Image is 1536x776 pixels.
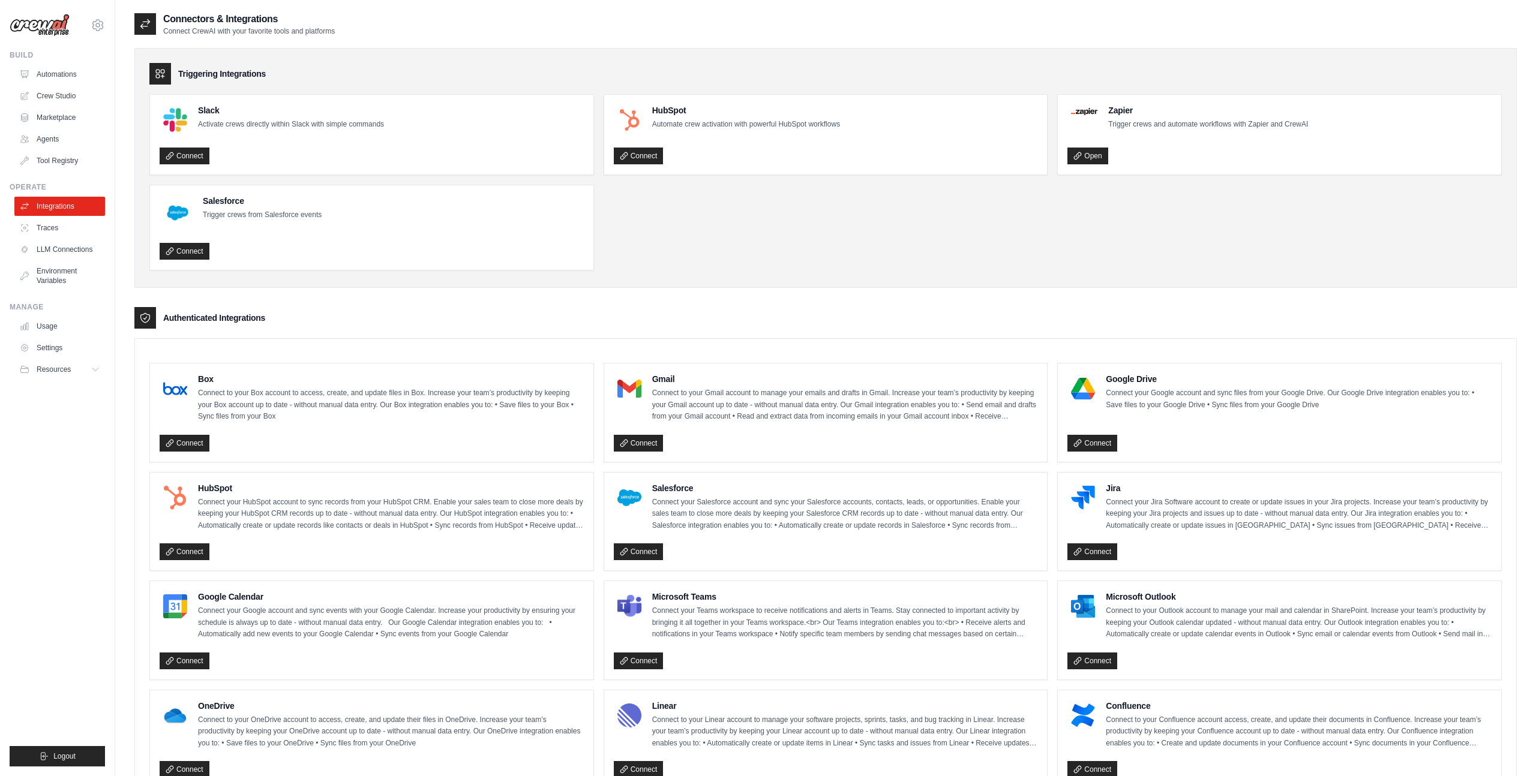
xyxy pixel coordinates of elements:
[652,482,1038,494] h4: Salesforce
[1071,377,1095,401] img: Google Drive Logo
[614,148,664,164] a: Connect
[198,497,584,532] p: Connect your HubSpot account to sync records from your HubSpot CRM. Enable your sales team to clo...
[652,700,1038,712] h4: Linear
[163,594,187,618] img: Google Calendar Logo
[198,482,584,494] h4: HubSpot
[14,240,105,259] a: LLM Connections
[614,543,664,560] a: Connect
[160,435,209,452] a: Connect
[617,377,641,401] img: Gmail Logo
[10,182,105,192] div: Operate
[198,700,584,712] h4: OneDrive
[163,486,187,510] img: HubSpot Logo
[617,594,641,618] img: Microsoft Teams Logo
[652,714,1038,750] p: Connect to your Linear account to manage your software projects, sprints, tasks, and bug tracking...
[1106,497,1492,532] p: Connect your Jira Software account to create or update issues in your Jira projects. Increase you...
[1067,148,1108,164] a: Open
[652,119,840,131] p: Automate crew activation with powerful HubSpot workflows
[652,591,1038,603] h4: Microsoft Teams
[203,195,322,207] h4: Salesforce
[614,435,664,452] a: Connect
[617,703,641,727] img: Linear Logo
[14,130,105,149] a: Agents
[14,65,105,84] a: Automations
[14,86,105,106] a: Crew Studio
[1106,714,1492,750] p: Connect to your Confluence account access, create, and update their documents in Confluence. Incr...
[617,108,641,132] img: HubSpot Logo
[37,365,71,374] span: Resources
[163,12,335,26] h2: Connectors & Integrations
[163,108,187,132] img: Slack Logo
[198,714,584,750] p: Connect to your OneDrive account to access, create, and update their files in OneDrive. Increase ...
[178,68,266,80] h3: Triggering Integrations
[1071,486,1095,510] img: Jira Logo
[198,605,584,640] p: Connect your Google account and sync events with your Google Calendar. Increase your productivity...
[198,119,384,131] p: Activate crews directly within Slack with simple commands
[160,243,209,260] a: Connect
[10,746,105,766] button: Logout
[14,218,105,237] a: Traces
[652,605,1038,640] p: Connect your Teams workspace to receive notifications and alerts in Teams. Stay connected to impo...
[53,751,76,761] span: Logout
[1071,703,1095,727] img: Confluence Logo
[1106,482,1492,494] h4: Jira
[1106,591,1492,603] h4: Microsoft Outlook
[160,652,209,669] a: Connect
[1067,435,1117,452] a: Connect
[163,198,192,227] img: Salesforce Logo
[652,104,840,116] h4: HubSpot
[160,543,209,560] a: Connect
[14,338,105,357] a: Settings
[10,50,105,60] div: Build
[198,387,584,423] p: Connect to your Box account to access, create, and update files in Box. Increase your team’s prod...
[1106,700,1492,712] h4: Confluence
[617,486,641,510] img: Salesforce Logo
[10,302,105,312] div: Manage
[14,151,105,170] a: Tool Registry
[652,373,1038,385] h4: Gmail
[1106,373,1492,385] h4: Google Drive
[163,703,187,727] img: OneDrive Logo
[14,108,105,127] a: Marketplace
[203,209,322,221] p: Trigger crews from Salesforce events
[652,497,1038,532] p: Connect your Salesforce account and sync your Salesforce accounts, contacts, leads, or opportunit...
[1106,605,1492,640] p: Connect to your Outlook account to manage your mail and calendar in SharePoint. Increase your tea...
[1108,104,1308,116] h4: Zapier
[10,14,70,37] img: Logo
[614,652,664,669] a: Connect
[198,591,584,603] h4: Google Calendar
[14,360,105,379] button: Resources
[198,104,384,116] h4: Slack
[160,148,209,164] a: Connect
[652,387,1038,423] p: Connect to your Gmail account to manage your emails and drafts in Gmail. Increase your team’s pro...
[163,26,335,36] p: Connect CrewAI with your favorite tools and platforms
[1071,594,1095,618] img: Microsoft Outlook Logo
[14,261,105,290] a: Environment Variables
[1071,108,1097,115] img: Zapier Logo
[163,377,187,401] img: Box Logo
[14,197,105,216] a: Integrations
[1106,387,1492,411] p: Connect your Google account and sync files from your Google Drive. Our Google Drive integration e...
[1067,652,1117,669] a: Connect
[198,373,584,385] h4: Box
[163,312,265,324] h3: Authenticated Integrations
[14,317,105,336] a: Usage
[1067,543,1117,560] a: Connect
[1108,119,1308,131] p: Trigger crews and automate workflows with Zapier and CrewAI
